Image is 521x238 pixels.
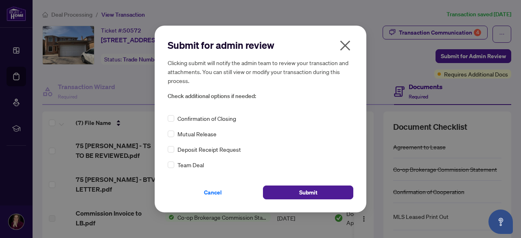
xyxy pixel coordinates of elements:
button: Submit [263,186,353,199]
span: Mutual Release [177,129,217,138]
h2: Submit for admin review [168,39,353,52]
span: Submit [299,186,317,199]
span: Check additional options if needed: [168,92,353,101]
button: Open asap [488,210,513,234]
button: Cancel [168,186,258,199]
span: Confirmation of Closing [177,114,236,123]
span: Cancel [204,186,222,199]
span: Team Deal [177,160,204,169]
h5: Clicking submit will notify the admin team to review your transaction and attachments. You can st... [168,58,353,85]
span: close [339,39,352,52]
span: Deposit Receipt Request [177,145,241,154]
